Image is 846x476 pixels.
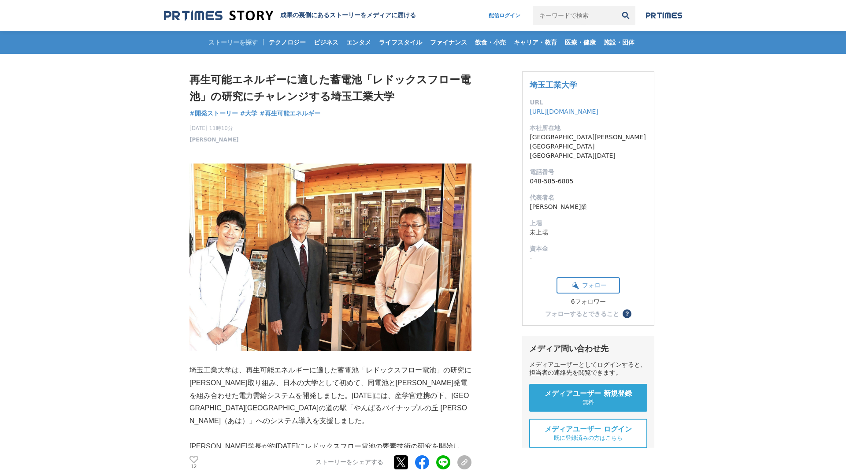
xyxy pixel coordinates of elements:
[510,38,560,46] span: キャリア・教育
[554,434,623,442] span: 既に登録済みの方はこちら
[557,298,620,306] div: 6フォロワー
[529,419,647,448] a: メディアユーザー ログイン 既に登録済みの方はこちら
[310,31,342,54] a: ビジネス
[189,71,471,105] h1: 再生可能エネルギーに適した蓄電池「レドックスフロー電池」の研究にチャレンジする埼玉工業大学
[189,124,239,132] span: [DATE] 11時10分
[529,343,647,354] div: メディア問い合わせ先
[164,10,273,22] img: 成果の裏側にあるストーリーをメディアに届ける
[557,277,620,294] button: フォロー
[375,38,426,46] span: ライフスタイル
[646,12,682,19] img: prtimes
[510,31,560,54] a: キャリア・教育
[530,98,647,107] dt: URL
[545,425,632,434] span: メディアユーザー ログイン
[260,109,320,117] span: #再生可能エネルギー
[310,38,342,46] span: ビジネス
[533,6,616,25] input: キーワードで検索
[471,31,509,54] a: 飲食・小売
[343,38,375,46] span: エンタメ
[561,31,599,54] a: 医療・健康
[530,133,647,160] dd: [GEOGRAPHIC_DATA][PERSON_NAME][GEOGRAPHIC_DATA][GEOGRAPHIC_DATA][DATE]
[164,10,416,22] a: 成果の裏側にあるストーリーをメディアに届ける 成果の裏側にあるストーリーをメディアに届ける
[189,164,471,352] img: thumbnail_eb55e250-739d-11f0-81c7-fd1cffee32e1.JPG
[265,38,309,46] span: テクノロジー
[616,6,635,25] button: 検索
[189,464,198,469] p: 12
[545,311,619,317] div: フォローするとできること
[280,11,416,19] h2: 成果の裏側にあるストーリーをメディアに届ける
[624,311,630,317] span: ？
[265,31,309,54] a: テクノロジー
[530,167,647,177] dt: 電話番号
[561,38,599,46] span: 医療・健康
[600,31,638,54] a: 施設・団体
[189,109,238,118] a: #開発ストーリー
[530,219,647,228] dt: 上場
[530,202,647,212] dd: [PERSON_NAME]業
[529,384,647,412] a: メディアユーザー 新規登録 無料
[530,193,647,202] dt: 代表者名
[530,253,647,263] dd: -
[240,109,258,117] span: #大学
[427,31,471,54] a: ファイナンス
[583,398,594,406] span: 無料
[530,123,647,133] dt: 本社所在地
[471,38,509,46] span: 飲食・小売
[529,361,647,377] div: メディアユーザーとしてログインすると、担当者の連絡先を閲覧できます。
[343,31,375,54] a: エンタメ
[375,31,426,54] a: ライフスタイル
[427,38,471,46] span: ファイナンス
[189,136,239,144] a: [PERSON_NAME]
[189,109,238,117] span: #開発ストーリー
[545,389,632,398] span: メディアユーザー 新規登録
[623,309,631,318] button: ？
[240,109,258,118] a: #大学
[530,108,598,115] a: [URL][DOMAIN_NAME]
[530,80,577,89] a: 埼玉工業大学
[530,228,647,237] dd: 未上場
[530,177,647,186] dd: 048-585-6805
[600,38,638,46] span: 施設・団体
[480,6,529,25] a: 配信ログイン
[530,244,647,253] dt: 資本金
[189,364,471,428] p: 埼玉工業大学は、再生可能エネルギーに適した蓄電池「レドックスフロー電池」の研究に[PERSON_NAME]取り組み、日本の大学として初めて、同電池と[PERSON_NAME]発電を組み合わせた電...
[315,458,383,466] p: ストーリーをシェアする
[260,109,320,118] a: #再生可能エネルギー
